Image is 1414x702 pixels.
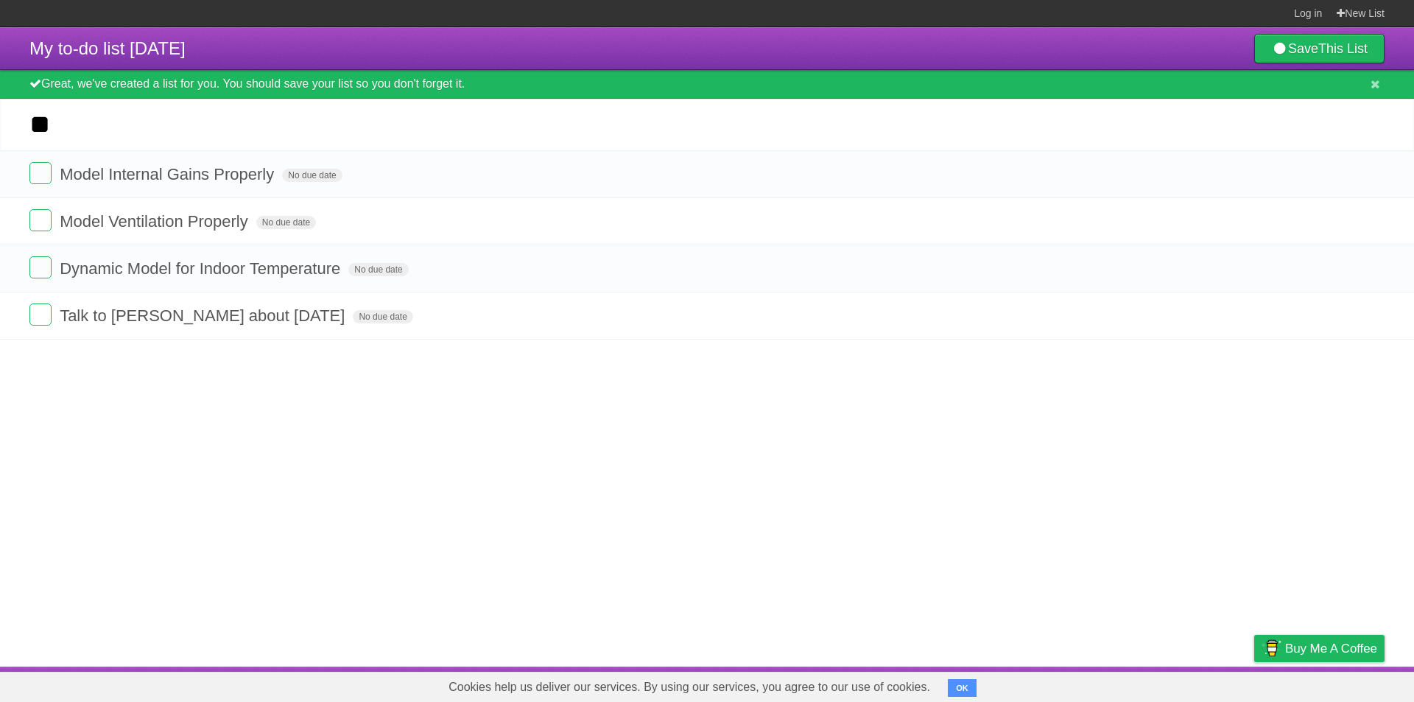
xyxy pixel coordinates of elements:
a: Developers [1107,670,1167,698]
span: No due date [353,310,412,323]
span: No due date [348,263,408,276]
span: No due date [282,169,342,182]
span: Cookies help us deliver our services. By using our services, you agree to our use of cookies. [434,673,945,702]
a: Suggest a feature [1292,670,1385,698]
a: Buy me a coffee [1254,635,1385,662]
button: OK [948,679,977,697]
label: Done [29,162,52,184]
span: Buy me a coffee [1285,636,1377,661]
b: This List [1318,41,1368,56]
label: Done [29,256,52,278]
a: Terms [1185,670,1217,698]
span: My to-do list [DATE] [29,38,186,58]
span: Dynamic Model for Indoor Temperature [60,259,344,278]
span: No due date [256,216,316,229]
span: Model Internal Gains Properly [60,165,278,183]
span: Talk to [PERSON_NAME] about [DATE] [60,306,348,325]
a: Privacy [1235,670,1273,698]
a: About [1058,670,1089,698]
a: SaveThis List [1254,34,1385,63]
label: Done [29,209,52,231]
span: Model Ventilation Properly [60,212,252,231]
img: Buy me a coffee [1262,636,1281,661]
label: Done [29,303,52,326]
